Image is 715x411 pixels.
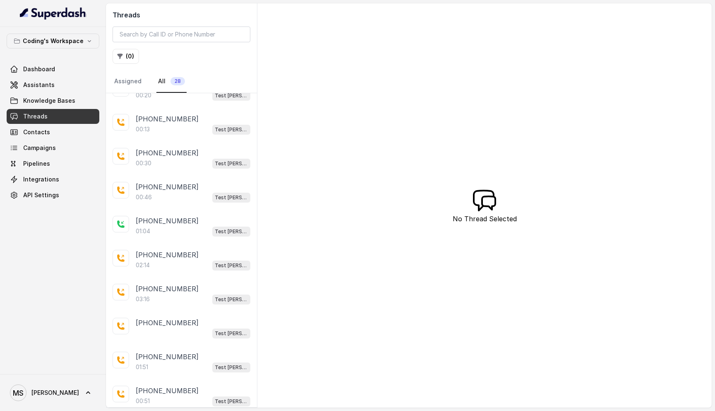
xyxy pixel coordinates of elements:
[113,49,139,64] button: (0)
[23,65,55,73] span: Dashboard
[23,191,59,199] span: API Settings
[136,318,199,328] p: [PHONE_NUMBER]
[215,193,248,202] p: Test [PERSON_NAME]
[215,397,248,406] p: Test [PERSON_NAME]
[7,125,99,140] a: Contacts
[215,329,248,338] p: Test [PERSON_NAME]
[23,160,50,168] span: Pipelines
[113,70,143,93] a: Assigned
[215,126,248,134] p: Test [PERSON_NAME]
[113,70,250,93] nav: Tabs
[7,93,99,108] a: Knowledge Bases
[136,261,150,269] p: 02:14
[215,160,248,168] p: Test [PERSON_NAME]
[136,386,199,396] p: [PHONE_NUMBER]
[7,62,99,77] a: Dashboard
[23,128,50,136] span: Contacts
[215,261,248,270] p: Test [PERSON_NAME]
[23,175,59,184] span: Integrations
[136,114,199,124] p: [PHONE_NUMBER]
[136,363,148,371] p: 01:51
[23,97,75,105] span: Knowledge Bases
[136,250,199,260] p: [PHONE_NUMBER]
[7,172,99,187] a: Integrations
[7,109,99,124] a: Threads
[136,193,152,201] p: 00:46
[7,34,99,48] button: Coding's Workspace
[20,7,86,20] img: light.svg
[23,144,56,152] span: Campaigns
[136,227,150,235] p: 01:04
[23,36,84,46] p: Coding's Workspace
[136,216,199,226] p: [PHONE_NUMBER]
[7,77,99,92] a: Assistants
[136,91,151,99] p: 00:20
[156,70,187,93] a: All28
[7,140,99,155] a: Campaigns
[13,389,24,397] text: MS
[136,397,150,405] p: 00:51
[136,159,151,167] p: 00:30
[113,27,250,42] input: Search by Call ID or Phone Number
[7,381,99,404] a: [PERSON_NAME]
[7,188,99,203] a: API Settings
[136,352,199,362] p: [PHONE_NUMBER]
[23,81,55,89] span: Assistants
[113,10,250,20] h2: Threads
[7,156,99,171] a: Pipelines
[31,389,79,397] span: [PERSON_NAME]
[215,227,248,236] p: Test [PERSON_NAME]
[23,112,48,121] span: Threads
[215,363,248,372] p: Test [PERSON_NAME]
[136,148,199,158] p: [PHONE_NUMBER]
[453,214,517,224] p: No Thread Selected
[170,77,185,85] span: 28
[215,92,248,100] p: Test [PERSON_NAME]
[136,284,199,294] p: [PHONE_NUMBER]
[136,182,199,192] p: [PHONE_NUMBER]
[215,295,248,304] p: Test [PERSON_NAME]
[136,295,150,303] p: 03:16
[136,125,150,133] p: 00:13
